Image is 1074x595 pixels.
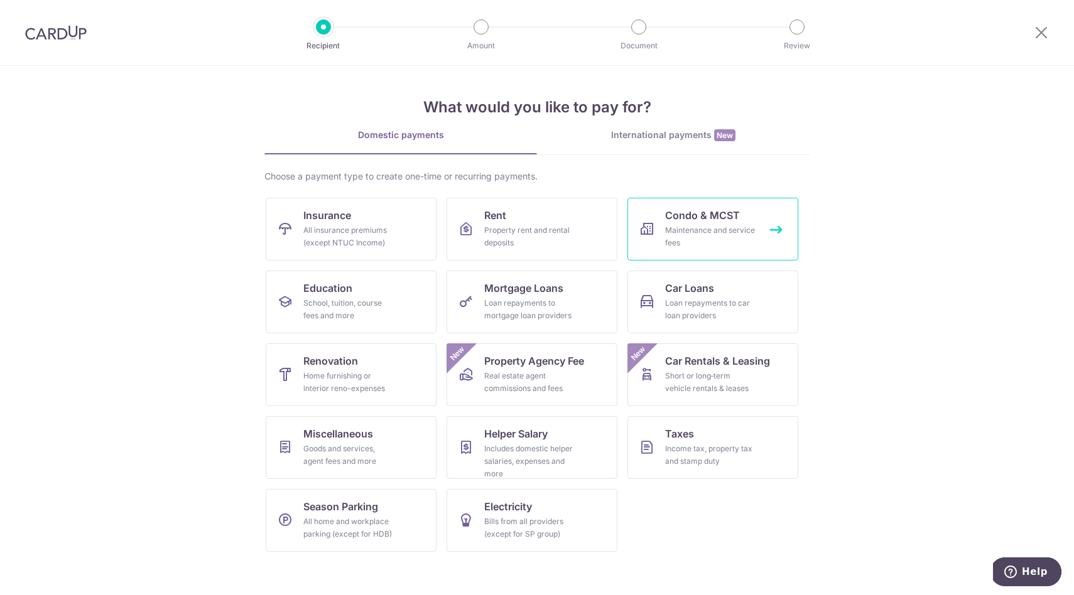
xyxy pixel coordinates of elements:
a: EducationSchool, tuition, course fees and more [266,271,437,333]
p: Amount [435,40,528,52]
iframe: Opens a widget where you can find more information [993,557,1061,589]
span: Miscellaneous [303,426,373,441]
a: Condo & MCSTMaintenance and service fees [627,198,798,260]
div: Real estate agent commissions and fees [484,370,575,395]
h4: What would you like to pay for? [264,96,810,119]
div: Domestic payments [264,129,537,141]
p: Document [592,40,685,52]
div: Income tax, property tax and stamp duty [665,442,756,468]
a: RenovationHome furnishing or interior reno-expenses [266,343,437,406]
a: MiscellaneousGoods and services, agent fees and more [266,416,437,479]
a: ElectricityBills from all providers (except for SP group) [447,489,617,552]
div: Loan repayments to mortgage loan providers [484,297,575,322]
p: Recipient [277,40,370,52]
span: Car Rentals & Leasing [665,353,770,368]
span: Rent [484,208,506,223]
a: RentProperty rent and rental deposits [447,198,617,260]
span: New [447,343,468,364]
span: Renovation [303,353,358,368]
div: Home furnishing or interior reno-expenses [303,370,394,395]
a: Mortgage LoansLoan repayments to mortgage loan providers [447,271,617,333]
p: Review [751,40,843,52]
span: Mortgage Loans [484,281,563,296]
span: New [628,343,649,364]
div: School, tuition, course fees and more [303,297,394,322]
span: Helper Salary [484,426,548,441]
span: Help [29,9,55,20]
a: Helper SalaryIncludes domestic helper salaries, expenses and more [447,416,617,479]
span: Electricity [484,499,532,514]
div: Loan repayments to car loan providers [665,297,756,322]
div: Short or long‑term vehicle rentals & leases [665,370,756,395]
span: Insurance [303,208,351,223]
a: TaxesIncome tax, property tax and stamp duty [627,416,798,479]
a: InsuranceAll insurance premiums (except NTUC Income) [266,198,437,260]
span: Season Parking [303,499,378,514]
span: Car Loans [665,281,714,296]
div: All home and workplace parking (except for HDB) [303,515,394,540]
div: Bills from all providers (except for SP group) [484,515,575,540]
div: International payments [537,129,810,142]
div: All insurance premiums (except NTUC Income) [303,224,394,249]
span: Condo & MCST [665,208,740,223]
div: Includes domestic helper salaries, expenses and more [484,442,575,480]
div: Maintenance and service fees [665,224,756,249]
a: Property Agency FeeReal estate agent commissions and feesNew [447,343,617,406]
a: Season ParkingAll home and workplace parking (except for HDB) [266,489,437,552]
span: Taxes [665,426,694,441]
span: Education [303,281,352,296]
span: New [714,129,735,141]
div: Goods and services, agent fees and more [303,442,394,468]
a: Car LoansLoan repayments to car loan providers [627,271,798,333]
div: Choose a payment type to create one-time or recurring payments. [264,170,810,183]
a: Car Rentals & LeasingShort or long‑term vehicle rentals & leasesNew [627,343,798,406]
span: Property Agency Fee [484,353,584,368]
div: Property rent and rental deposits [484,224,575,249]
img: CardUp [25,25,87,40]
